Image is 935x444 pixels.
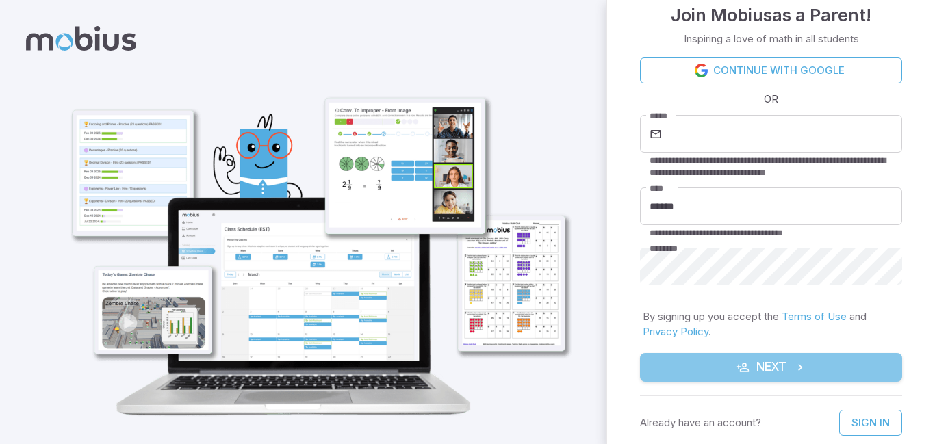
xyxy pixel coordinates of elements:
[45,38,582,432] img: parent_1-illustration
[684,31,859,47] p: Inspiring a love of math in all students
[643,309,899,339] p: By signing up you accept the and .
[640,353,902,382] button: Next
[640,415,761,430] p: Already have an account?
[643,325,708,338] a: Privacy Policy
[671,1,871,29] h4: Join Mobius as a Parent !
[640,57,902,83] a: Continue with Google
[760,92,782,107] span: OR
[782,310,847,323] a: Terms of Use
[839,410,902,436] a: Sign In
